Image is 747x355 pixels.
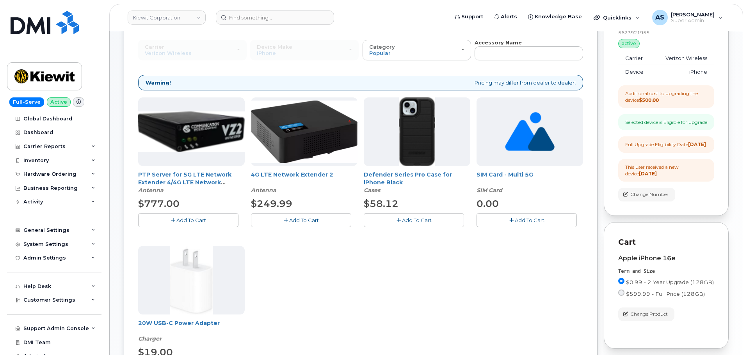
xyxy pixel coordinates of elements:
[625,164,707,177] div: This user received a new device
[523,9,587,25] a: Knowledge Base
[625,141,706,148] div: Full Upgrade Eligibility Date
[402,217,432,223] span: Add To Cart
[369,44,395,50] span: Category
[603,14,631,21] span: Quicklinks
[289,217,319,223] span: Add To Cart
[618,307,674,321] button: Change Product
[138,187,164,194] em: Antenna
[618,188,675,201] button: Change Number
[618,65,653,79] td: Device
[146,79,171,87] strong: Warning!
[477,213,577,227] button: Add To Cart
[671,18,715,24] span: Super Admin
[489,9,523,25] a: Alerts
[449,9,489,25] a: Support
[138,111,245,152] img: Casa_Sysem.png
[251,198,292,209] span: $249.99
[461,13,483,21] span: Support
[647,10,728,25] div: Alexander Strull
[713,321,741,349] iframe: Messenger Launcher
[138,335,162,342] em: Charger
[477,171,533,178] a: SIM Card - Multi 5G
[477,171,583,194] div: SIM Card - Multi 5G
[477,198,499,209] span: 0.00
[251,171,333,178] a: 4G LTE Network Extender 2
[364,171,452,186] a: Defender Series Pro Case for iPhone Black
[170,246,213,314] img: apple20w.jpg
[588,10,645,25] div: Quicklinks
[618,237,714,248] p: Cart
[399,97,436,166] img: defenderiphone14.png
[505,97,555,166] img: no_image_found-2caef05468ed5679b831cfe6fc140e25e0c280774317ffc20a367ab7fd17291e.png
[364,213,464,227] button: Add To Cart
[653,65,714,79] td: iPhone
[655,13,664,22] span: AS
[618,51,653,65] td: Carrier
[477,187,502,194] em: SIM Card
[138,319,245,343] div: 20W USB-C Power Adapter
[535,13,582,21] span: Knowledge Base
[630,191,669,198] span: Change Number
[618,29,714,36] div: 5623921955
[630,311,668,318] span: Change Product
[618,255,714,262] div: Apple iPhone 16e
[138,171,245,194] div: PTP Server for 5G LTE Network Extender 4/4G LTE Network Extender 3
[216,11,334,25] input: Find something...
[639,97,659,103] strong: $500.00
[625,90,707,103] div: Additional cost to upgrading the device
[653,51,714,65] td: Verizon Wireless
[251,171,357,194] div: 4G LTE Network Extender 2
[364,187,380,194] em: Cases
[501,13,517,21] span: Alerts
[364,171,470,194] div: Defender Series Pro Case for iPhone Black
[138,171,231,194] a: PTP Server for 5G LTE Network Extender 4/4G LTE Network Extender 3
[176,217,206,223] span: Add To Cart
[251,213,351,227] button: Add To Cart
[618,278,624,284] input: $0.99 - 2 Year Upgrade (128GB)
[251,187,276,194] em: Antenna
[475,39,522,46] strong: Accessory Name
[138,213,238,227] button: Add To Cart
[618,39,640,48] div: active
[671,11,715,18] span: [PERSON_NAME]
[251,101,357,163] img: 4glte_extender.png
[363,40,471,60] button: Category Popular
[626,291,705,297] span: $599.99 - Full Price (128GB)
[688,141,706,147] strong: [DATE]
[618,290,624,296] input: $599.99 - Full Price (128GB)
[639,171,657,177] strong: [DATE]
[138,320,220,327] a: 20W USB-C Power Adapter
[515,217,544,223] span: Add To Cart
[369,50,391,56] span: Popular
[626,279,714,285] span: $0.99 - 2 Year Upgrade (128GB)
[618,268,714,275] div: Term and Size
[138,75,583,91] div: Pricing may differ from dealer to dealer!
[364,198,398,209] span: $58.12
[128,11,206,25] a: Kiewit Corporation
[625,119,707,125] div: Selected device is Eligible for upgrade
[138,198,180,209] span: $777.00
